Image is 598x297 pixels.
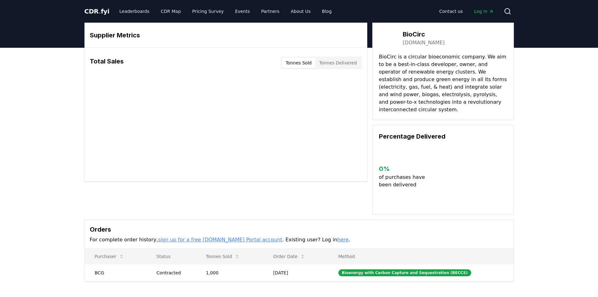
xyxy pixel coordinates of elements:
[403,39,445,47] a: [DOMAIN_NAME]
[379,164,430,173] h3: 0 %
[282,58,315,68] button: Tonnes Sold
[434,6,468,17] a: Contact us
[337,237,348,243] a: here
[90,250,129,263] button: Purchaser
[85,264,147,281] td: BCG
[196,264,263,281] td: 1,000
[158,237,282,243] a: sign up for a free [DOMAIN_NAME] Portal account
[256,6,284,17] a: Partners
[474,8,493,14] span: Log in
[99,8,101,15] span: .
[317,6,337,17] a: Blog
[268,250,310,263] button: Order Date
[90,225,509,234] h3: Orders
[90,30,362,40] h3: Supplier Metrics
[114,6,337,17] nav: Main
[338,269,471,276] div: Bioenergy with Carbon Capture and Sequestration (BECCS)
[469,6,498,17] a: Log in
[90,236,509,244] p: For complete order history, . Existing user? Log in .
[114,6,154,17] a: Leaderboards
[379,173,430,189] p: of purchases have been delivered
[263,264,328,281] td: [DATE]
[315,58,361,68] button: Tonnes Delivered
[286,6,315,17] a: About Us
[90,57,124,69] h3: Total Sales
[333,253,509,260] p: Method
[84,8,110,15] span: CDR fyi
[230,6,255,17] a: Events
[403,30,445,39] h3: BioCirc
[379,53,507,113] p: BioCirc is a circular bioeconomic company. We aim to be a best-in-class developer, owner, and ope...
[152,253,191,260] p: Status
[156,6,186,17] a: CDR Map
[379,132,507,141] h3: Percentage Delivered
[157,270,191,276] div: Contracted
[379,29,396,47] img: BioCirc-logo
[434,6,498,17] nav: Main
[201,250,245,263] button: Tonnes Sold
[84,7,110,16] a: CDR.fyi
[187,6,229,17] a: Pricing Survey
